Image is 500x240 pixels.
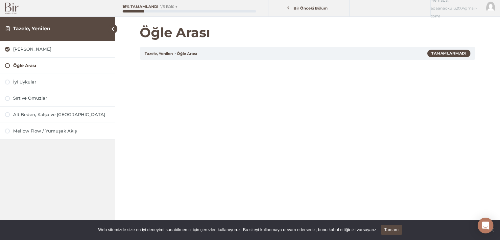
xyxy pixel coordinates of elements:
a: Tazele, Yenilen [13,25,50,32]
div: İyi Uykular [13,79,110,85]
img: Bir Logo [5,3,19,14]
a: Sırt ve Omuzlar [5,95,110,101]
h1: Öğle Arası [140,25,475,40]
div: Mellow Flow / Yumuşak Akış [13,128,110,134]
a: Öğle Arası [5,62,110,69]
div: Tamamlanmadı [427,50,470,57]
div: Öğle Arası [13,62,110,69]
div: Open Intercom Messenger [478,218,493,233]
span: Bir Önceki Bölüm [290,6,332,11]
a: Mellow Flow / Yumuşak Akış [5,128,110,134]
a: [PERSON_NAME] [5,46,110,52]
div: 1/6 Bölüm [160,5,179,9]
a: Alt Beden, Kalça ve [GEOGRAPHIC_DATA] [5,111,110,118]
a: Tazele, Yenilen [145,51,173,56]
span: Web sitemizde size en iyi deneyimi sunabilmemiz için çerezleri kullanıyoruz. Bu siteyi kullanmaya... [98,227,377,233]
a: Bir Önceki Bölüm [271,2,348,14]
div: Alt Beden, Kalça ve [GEOGRAPHIC_DATA] [13,111,110,118]
div: 16% Tamamlandı [123,5,158,9]
a: Öğle Arası [177,51,197,56]
a: İyi Uykular [5,79,110,85]
div: [PERSON_NAME] [13,46,110,52]
div: Sırt ve Omuzlar [13,95,110,101]
a: Tamam [381,225,402,235]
